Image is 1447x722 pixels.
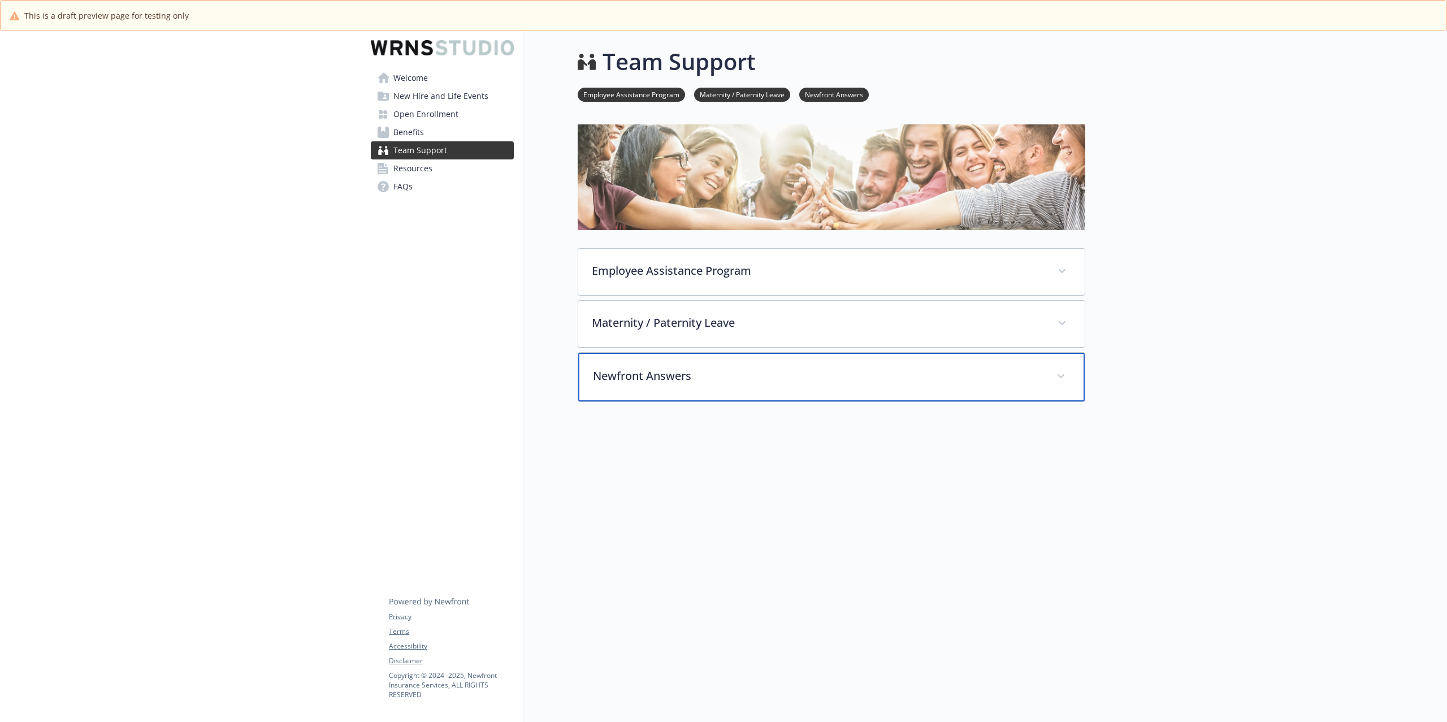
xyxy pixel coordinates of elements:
a: Team Support [371,141,514,159]
span: Open Enrollment [393,105,458,123]
a: Newfront Answers [799,89,869,100]
a: Accessibility [389,641,513,651]
p: Maternity / Paternity Leave [592,314,1044,331]
a: Privacy [389,612,513,622]
div: Employee Assistance Program [578,249,1085,295]
span: This is a draft preview page for testing only [24,10,189,21]
p: Newfront Answers [593,368,1043,384]
span: Benefits [393,123,424,141]
span: Welcome [393,69,428,87]
span: Resources [393,159,432,178]
a: Maternity / Paternity Leave [694,89,790,100]
a: Open Enrollment [371,105,514,123]
div: Maternity / Paternity Leave [578,301,1085,347]
a: Resources [371,159,514,178]
p: Copyright © 2024 - 2025 , Newfront Insurance Services, ALL RIGHTS RESERVED [389,671,513,699]
div: Newfront Answers [578,353,1085,401]
span: Team Support [393,141,447,159]
p: Employee Assistance Program [592,262,1044,279]
span: New Hire and Life Events [393,87,488,105]
a: New Hire and Life Events [371,87,514,105]
span: FAQs [393,178,413,196]
a: Welcome [371,69,514,87]
h1: Team Support [603,45,756,79]
a: Disclaimer [389,656,513,666]
a: Terms [389,626,513,637]
a: Employee Assistance Program [578,89,685,100]
a: FAQs [371,178,514,196]
a: Benefits [371,123,514,141]
img: team support page banner [578,124,1085,230]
